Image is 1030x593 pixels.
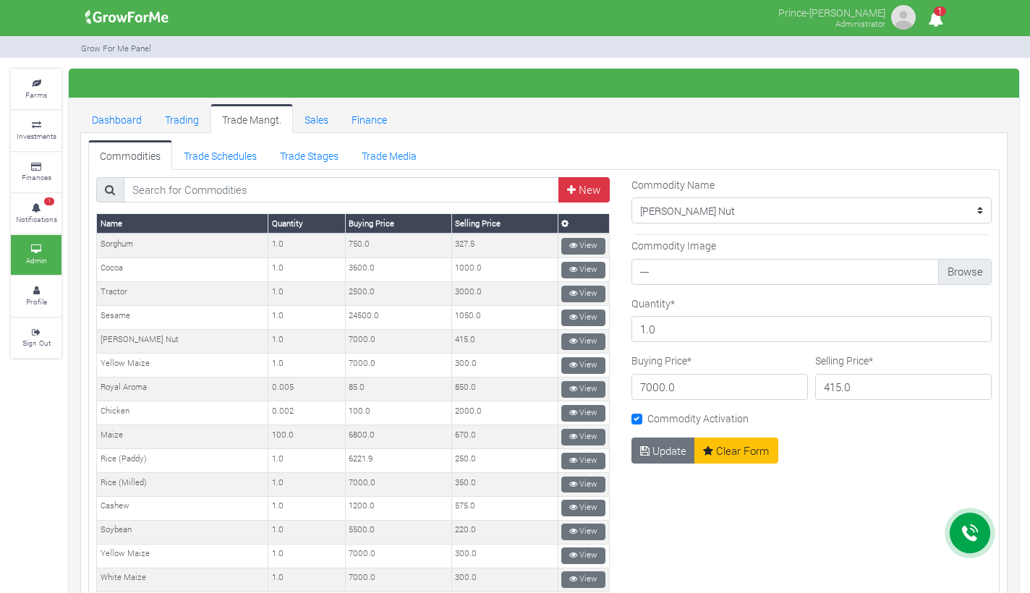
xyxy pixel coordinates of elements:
[561,477,605,493] a: View
[561,405,605,422] a: View
[345,214,451,234] th: Buying Price
[345,520,451,544] td: 5500.0
[451,449,558,473] td: 250.0
[889,3,918,32] img: growforme image
[451,496,558,520] td: 575.0
[451,258,558,282] td: 1000.0
[124,177,560,203] input: Search for Commodities
[97,214,268,234] th: Name
[451,354,558,377] td: 300.0
[293,104,340,133] a: Sales
[631,177,715,192] label: Commodity Name
[345,354,451,377] td: 7000.0
[97,544,268,568] td: Yellow Maize
[345,473,451,497] td: 7000.0
[210,104,293,133] a: Trade Mangt.
[26,255,47,265] small: Admin
[268,140,350,169] a: Trade Stages
[80,104,153,133] a: Dashboard
[268,306,346,330] td: 1.0
[922,3,950,35] i: Notifications
[268,496,346,520] td: 1.0
[268,214,346,234] th: Quantity
[561,357,605,374] a: View
[11,153,61,192] a: Finances
[561,571,605,588] a: View
[345,234,451,257] td: 750.0
[451,520,558,544] td: 220.0
[451,330,558,354] td: 415.0
[97,330,268,354] td: [PERSON_NAME] Nut
[268,282,346,306] td: 1.0
[26,296,47,307] small: Profile
[835,18,885,29] small: Administrator
[97,425,268,449] td: Maize
[97,306,268,330] td: Sesame
[558,177,610,203] a: New
[694,438,778,464] a: Clear Form
[11,318,61,358] a: Sign Out
[268,330,346,354] td: 1.0
[631,353,691,368] label: Buying Price
[451,306,558,330] td: 1050.0
[345,377,451,401] td: 85.0
[268,401,346,425] td: 0.002
[11,69,61,109] a: Farms
[561,333,605,350] a: View
[647,411,749,426] label: Commodity Activation
[451,568,558,592] td: 300.0
[631,238,716,253] label: Commodity Image
[97,234,268,257] td: Sorghum
[561,500,605,516] a: View
[934,7,946,16] span: 1
[81,43,151,54] small: Grow For Me Panel
[561,286,605,302] a: View
[451,473,558,497] td: 350.0
[451,377,558,401] td: 850.0
[350,140,428,169] a: Trade Media
[11,111,61,150] a: Investments
[345,496,451,520] td: 1200.0
[97,354,268,377] td: Yellow Maize
[153,104,210,133] a: Trading
[97,377,268,401] td: Royal Aroma
[11,235,61,275] a: Admin
[345,306,451,330] td: 24500.0
[451,214,558,234] th: Selling Price
[268,354,346,377] td: 1.0
[11,194,61,234] a: 1 Notifications
[451,544,558,568] td: 300.0
[631,259,992,285] label: ---
[561,381,605,398] a: View
[88,140,172,169] a: Commodities
[80,3,174,32] img: growforme image
[268,568,346,592] td: 1.0
[631,296,675,311] label: Quantity
[268,544,346,568] td: 1.0
[451,425,558,449] td: 670.0
[561,429,605,445] a: View
[172,140,268,169] a: Trade Schedules
[561,238,605,255] a: View
[345,282,451,306] td: 2500.0
[97,496,268,520] td: Cashew
[561,262,605,278] a: View
[97,282,268,306] td: Tractor
[97,401,268,425] td: Chicken
[631,438,696,464] button: Update
[778,3,885,20] p: Prince-[PERSON_NAME]
[97,520,268,544] td: Soybean
[561,310,605,326] a: View
[561,547,605,564] a: View
[11,276,61,316] a: Profile
[922,14,950,27] a: 1
[345,401,451,425] td: 100.0
[25,90,47,100] small: Farms
[815,353,873,368] label: Selling Price
[345,330,451,354] td: 7000.0
[97,473,268,497] td: Rice (Milled)
[268,234,346,257] td: 1.0
[345,544,451,568] td: 7000.0
[451,282,558,306] td: 3000.0
[345,425,451,449] td: 6800.0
